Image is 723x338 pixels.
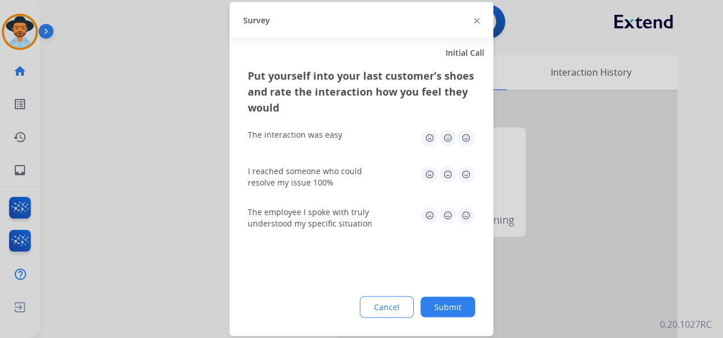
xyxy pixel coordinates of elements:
h3: Put yourself into your last customer’s shoes and rate the interaction how you feel they would [248,68,475,116]
div: The employee I spoke with truly understood my specific situation [248,207,384,229]
span: Survey [243,14,270,26]
span: Initial Call [446,47,484,59]
div: The interaction was easy [248,129,342,141]
img: close-button [474,18,480,23]
button: Cancel [360,296,414,318]
p: 0.20.1027RC [660,318,712,331]
div: I reached someone who could resolve my issue 100% [248,166,384,188]
button: Submit [421,297,475,318]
